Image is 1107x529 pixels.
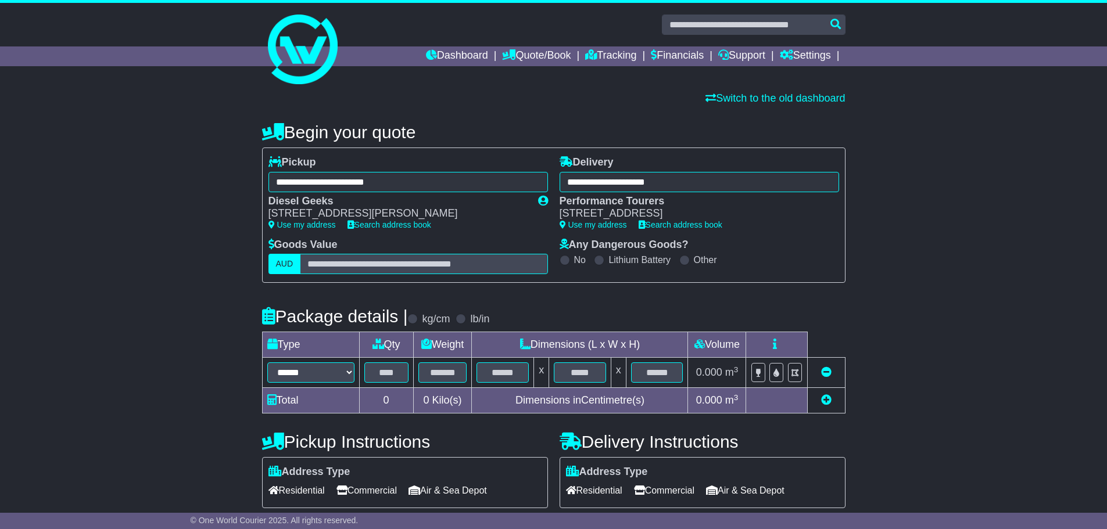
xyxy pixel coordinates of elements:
[359,388,413,413] td: 0
[268,156,316,169] label: Pickup
[359,332,413,358] td: Qty
[262,307,408,326] h4: Package details |
[336,481,397,499] span: Commercial
[191,516,359,525] span: © One World Courier 2025. All rights reserved.
[413,332,472,358] td: Weight
[725,366,739,378] span: m
[574,254,586,265] label: No
[608,254,671,265] label: Lithium Battery
[423,394,429,406] span: 0
[268,481,325,499] span: Residential
[634,481,694,499] span: Commercial
[560,239,689,251] label: Any Dangerous Goods?
[706,481,784,499] span: Air & Sea Depot
[262,388,359,413] td: Total
[611,358,626,388] td: x
[696,394,722,406] span: 0.000
[694,254,717,265] label: Other
[426,46,488,66] a: Dashboard
[560,207,827,220] div: [STREET_ADDRESS]
[688,332,746,358] td: Volume
[422,313,450,326] label: kg/cm
[696,366,722,378] span: 0.000
[262,123,846,142] h4: Begin your quote
[560,432,846,451] h4: Delivery Instructions
[534,358,549,388] td: x
[347,220,431,229] a: Search address book
[734,365,739,374] sup: 3
[725,394,739,406] span: m
[262,432,548,451] h4: Pickup Instructions
[268,254,301,274] label: AUD
[470,313,489,326] label: lb/in
[268,195,526,208] div: Diesel Geeks
[413,388,472,413] td: Kilo(s)
[472,332,688,358] td: Dimensions (L x W x H)
[268,466,350,478] label: Address Type
[585,46,636,66] a: Tracking
[262,332,359,358] td: Type
[268,239,338,251] label: Goods Value
[502,46,571,66] a: Quote/Book
[566,481,622,499] span: Residential
[560,195,827,208] div: Performance Tourers
[651,46,704,66] a: Financials
[734,393,739,402] sup: 3
[780,46,831,66] a: Settings
[472,388,688,413] td: Dimensions in Centimetre(s)
[718,46,765,66] a: Support
[639,220,722,229] a: Search address book
[409,481,487,499] span: Air & Sea Depot
[821,366,832,378] a: Remove this item
[560,156,614,169] label: Delivery
[821,394,832,406] a: Add new item
[566,466,648,478] label: Address Type
[268,207,526,220] div: [STREET_ADDRESS][PERSON_NAME]
[268,220,336,229] a: Use my address
[560,220,627,229] a: Use my address
[705,92,845,104] a: Switch to the old dashboard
